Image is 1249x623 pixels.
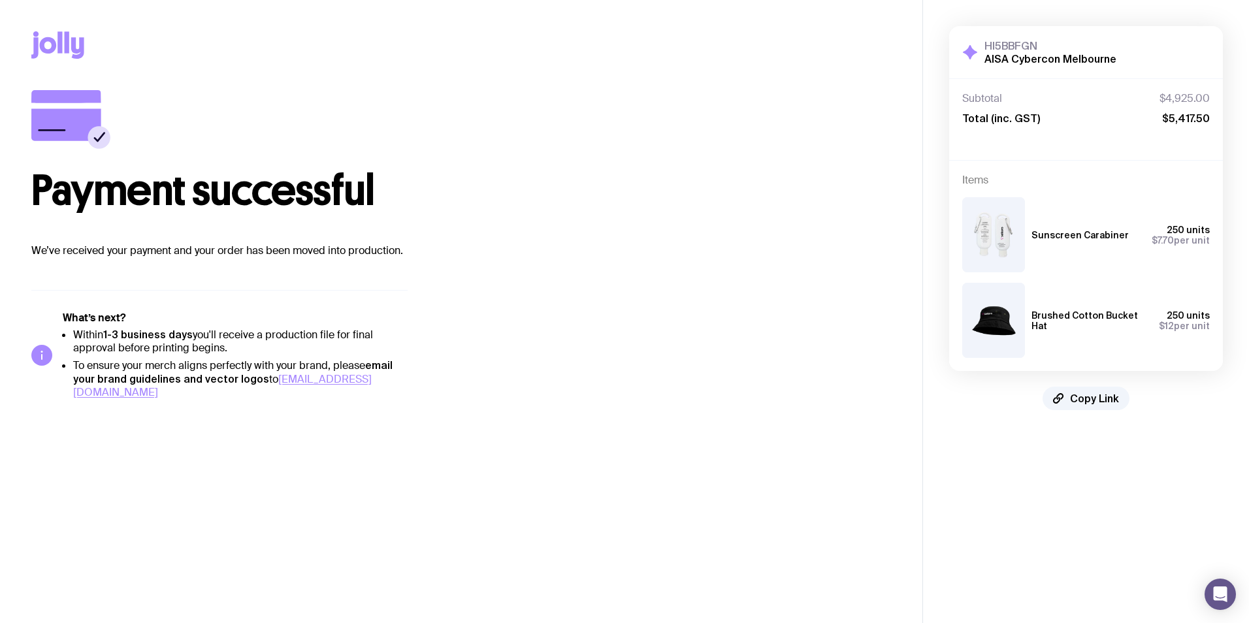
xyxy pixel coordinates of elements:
[1167,225,1210,235] span: 250 units
[1031,230,1129,240] h3: Sunscreen Carabiner
[1162,112,1210,125] span: $5,417.50
[1160,92,1210,105] span: $4,925.00
[1159,321,1210,331] span: per unit
[103,328,193,340] strong: 1-3 business days
[962,92,1002,105] span: Subtotal
[1152,235,1210,246] span: per unit
[1043,387,1129,410] button: Copy Link
[962,112,1040,125] span: Total (inc. GST)
[73,359,393,385] strong: email your brand guidelines and vector logos
[1167,310,1210,321] span: 250 units
[73,328,408,355] li: Within you'll receive a production file for final approval before printing begins.
[63,311,408,325] h5: What’s next?
[31,170,891,212] h1: Payment successful
[73,359,408,399] li: To ensure your merch aligns perfectly with your brand, please to
[1159,321,1174,331] span: $12
[984,39,1116,52] h3: HI5BBFGN
[1031,310,1148,331] h3: Brushed Cotton Bucket Hat
[1070,392,1119,405] span: Copy Link
[984,52,1116,65] h2: AISA Cybercon Melbourne
[1152,235,1174,246] span: $7.70
[962,174,1210,187] h4: Items
[1205,579,1236,610] div: Open Intercom Messenger
[73,372,372,399] a: [EMAIL_ADDRESS][DOMAIN_NAME]
[31,243,891,259] p: We’ve received your payment and your order has been moved into production.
